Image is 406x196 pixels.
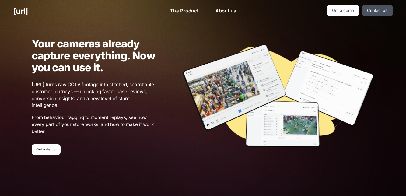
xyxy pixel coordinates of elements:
h1: Your cameras already capture everything. Now you can use it. [32,38,156,73]
a: Get a demo [32,144,61,155]
span: [URL] turns raw CCTV footage into stitched, searchable customer journeys — unlocking faster case ... [32,81,156,109]
a: The Product [165,5,204,17]
span: From behaviour tagging to moment replays, see how every part of your store works, and how to make... [32,114,156,135]
a: Contact us [362,5,393,16]
a: Get a demo [327,5,359,16]
a: [URL] [13,5,28,17]
a: About us [211,5,241,17]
